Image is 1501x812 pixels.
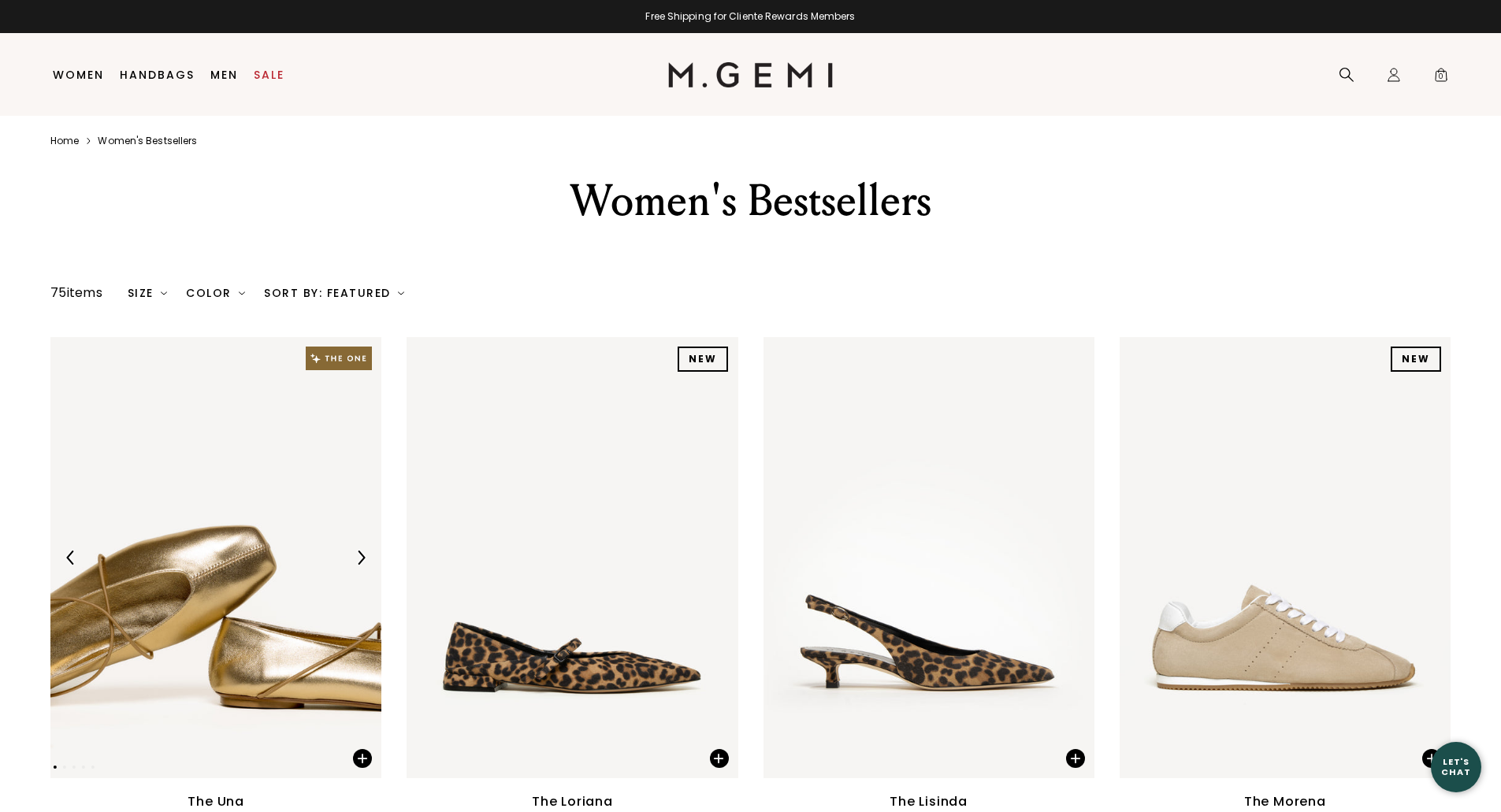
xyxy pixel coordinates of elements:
img: Next Arrow [354,551,368,565]
div: Sort By: Featured [264,287,404,299]
img: The Morena [1120,337,1451,778]
div: The Loriana [532,792,613,811]
img: chevron-down.svg [398,290,404,296]
img: chevron-down.svg [239,290,245,296]
a: Women [53,69,104,81]
div: Let's Chat [1431,757,1481,777]
img: The One tag [306,347,372,370]
div: The Morena [1244,792,1326,811]
a: Women's bestsellers [98,135,197,147]
div: Women's Bestsellers [477,172,1024,229]
a: Home [50,135,79,147]
div: NEW [1391,347,1441,372]
img: The Lisinda [1094,337,1425,778]
img: The Una [50,337,381,778]
a: Sale [254,69,284,81]
span: 0 [1433,70,1449,86]
div: Size [128,287,168,299]
img: The Una [381,337,712,778]
img: The Lisinda [764,337,1094,778]
img: Previous Arrow [64,551,78,565]
img: chevron-down.svg [161,290,167,296]
img: M.Gemi [668,62,833,87]
div: NEW [678,347,728,372]
div: 75 items [50,284,102,302]
a: Men [210,69,238,81]
img: The Loriana [737,337,1068,778]
a: Handbags [120,69,195,81]
div: The Lisinda [890,792,968,811]
div: Color [186,287,245,299]
img: The Loriana [407,337,737,778]
div: The Una [188,792,244,811]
